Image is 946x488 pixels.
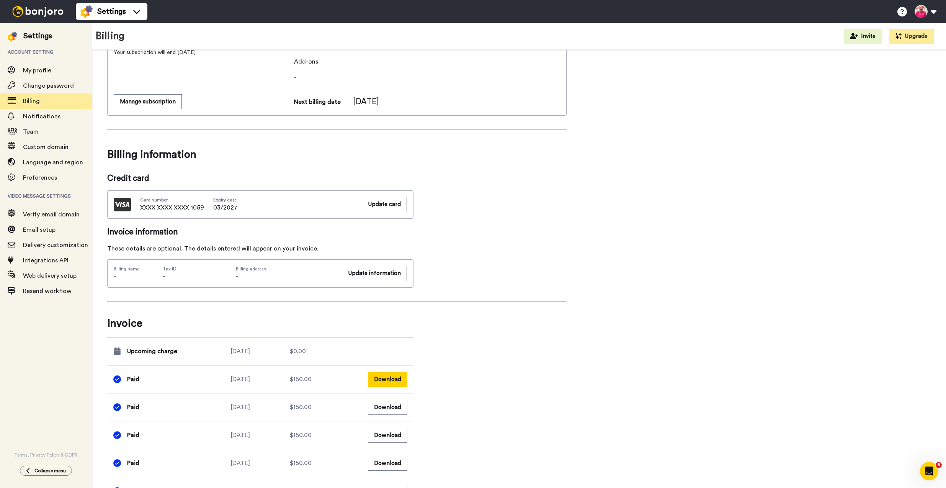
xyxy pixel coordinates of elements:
[23,144,69,150] span: Custom domain
[290,347,349,356] div: $0.00
[23,175,57,181] span: Preferences
[114,49,291,56] span: Your subscription will end [DATE]
[23,273,77,279] span: Web delivery setup
[97,6,126,17] span: Settings
[920,462,938,480] iframe: Intercom live chat
[368,372,407,387] button: Download
[231,375,290,384] div: [DATE]
[368,428,407,443] button: Download
[236,273,238,280] span: -
[23,129,39,135] span: Team
[294,72,560,82] span: -
[114,266,139,272] span: Billing name
[127,431,139,440] span: Paid
[8,32,17,41] img: settings-colored.svg
[368,456,407,471] button: Download
[290,403,312,412] span: $150.00
[163,273,165,280] span: -
[23,113,60,120] span: Notifications
[127,347,177,356] span: Upcoming charge
[96,31,124,42] h1: Billing
[20,466,72,476] button: Collapse menu
[107,144,567,165] span: Billing information
[107,173,413,184] span: Credit card
[362,197,407,212] button: Update card
[236,266,333,272] span: Billing address
[342,266,407,281] button: Update information
[23,257,69,264] span: Integrations API
[294,97,341,106] span: Next billing date
[163,266,176,272] span: Tax ID
[127,403,139,412] span: Paid
[80,5,93,18] img: settings-colored.svg
[107,244,413,253] div: These details are optional. The details entered will appear on your invoice.
[107,226,413,238] span: Invoice information
[23,83,74,89] span: Change password
[23,98,40,104] span: Billing
[34,468,66,474] span: Collapse menu
[114,273,116,280] span: -
[294,57,560,66] span: Add-ons
[23,288,72,294] span: Resend workflow
[107,316,413,331] span: Invoice
[23,242,88,248] span: Delivery customization
[127,375,139,384] span: Paid
[290,459,312,468] span: $150.00
[9,6,67,17] img: bj-logo-header-white.svg
[936,462,942,468] span: 5
[213,197,238,203] span: Expiry date
[140,203,204,212] span: XXXX XXXX XXXX 1059
[353,96,379,108] span: [DATE]
[231,347,290,356] div: [DATE]
[231,431,290,440] div: [DATE]
[231,459,290,468] div: [DATE]
[844,29,882,44] button: Invite
[231,403,290,412] div: [DATE]
[140,197,204,203] span: Card number
[114,94,182,109] button: Manage subscription
[23,67,51,74] span: My profile
[889,29,934,44] button: Upgrade
[290,375,312,384] span: $150.00
[23,211,80,218] span: Verify email domain
[368,400,407,415] button: Download
[127,459,139,468] span: Paid
[23,227,56,233] span: Email setup
[290,431,312,440] span: $150.00
[23,159,83,165] span: Language and region
[213,203,238,212] span: 03/2027
[23,31,52,41] div: Settings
